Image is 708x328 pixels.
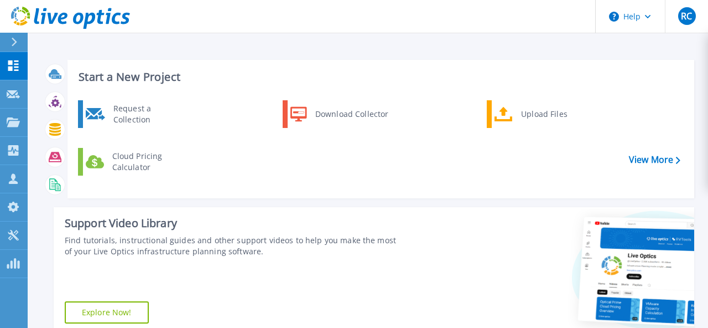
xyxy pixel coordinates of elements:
[310,103,393,125] div: Download Collector
[283,100,396,128] a: Download Collector
[516,103,597,125] div: Upload Files
[487,100,600,128] a: Upload Files
[681,12,692,20] span: RC
[108,103,189,125] div: Request a Collection
[65,216,398,230] div: Support Video Library
[107,151,189,173] div: Cloud Pricing Calculator
[78,100,191,128] a: Request a Collection
[629,155,680,165] a: View More
[65,235,398,257] div: Find tutorials, instructional guides and other support videos to help you make the most of your L...
[78,148,191,176] a: Cloud Pricing Calculator
[65,301,149,324] a: Explore Now!
[79,71,680,83] h3: Start a New Project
